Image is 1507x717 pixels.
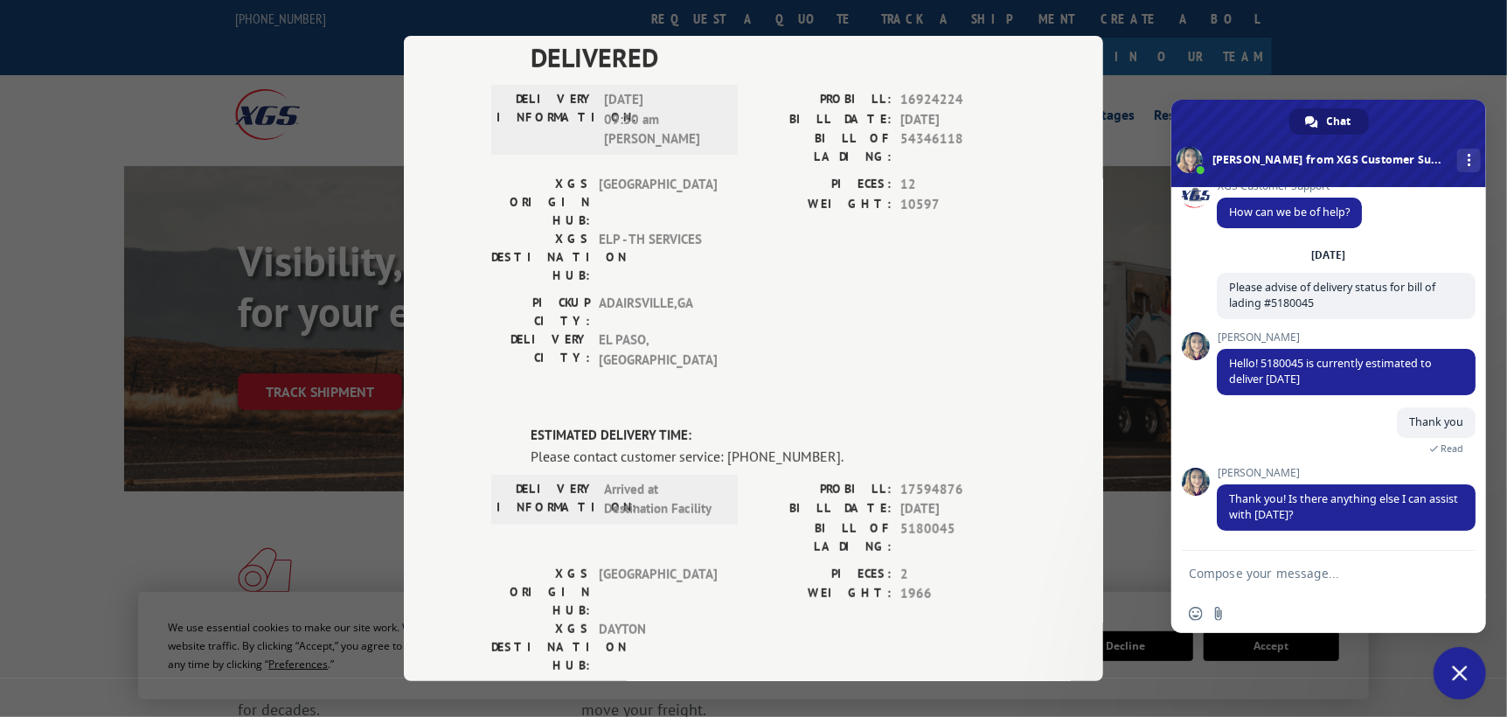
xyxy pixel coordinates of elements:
[1289,108,1369,135] div: Chat
[900,584,1016,604] span: 1966
[1441,442,1463,455] span: Read
[1189,566,1430,581] textarea: Compose your message...
[497,480,595,519] label: DELIVERY INFORMATION:
[900,480,1016,500] span: 17594876
[599,565,717,620] span: [GEOGRAPHIC_DATA]
[1409,414,1463,429] span: Thank you
[753,110,892,130] label: BILL DATE:
[1434,647,1486,700] div: Close chat
[900,519,1016,556] span: 5180045
[1457,149,1481,172] div: More channels
[599,331,717,370] span: EL PASO , [GEOGRAPHIC_DATA]
[531,38,1016,77] span: DELIVERED
[753,195,892,215] label: WEIGHT:
[1229,356,1432,386] span: Hello! 5180045 is currently estimated to deliver [DATE]
[491,331,590,370] label: DELIVERY CITY:
[491,294,590,331] label: PICKUP CITY:
[753,565,892,585] label: PIECES:
[491,230,590,285] label: XGS DESTINATION HUB:
[491,620,590,675] label: XGS DESTINATION HUB:
[599,620,717,675] span: DAYTON
[900,90,1016,110] span: 16924224
[753,519,892,556] label: BILL OF LADING:
[1312,250,1346,261] div: [DATE]
[599,175,717,230] span: [GEOGRAPHIC_DATA]
[1229,205,1350,219] span: How can we be of help?
[753,584,892,604] label: WEIGHT:
[1327,108,1351,135] span: Chat
[753,499,892,519] label: BILL DATE:
[753,175,892,195] label: PIECES:
[1212,607,1226,621] span: Send a file
[1217,467,1476,479] span: [PERSON_NAME]
[753,90,892,110] label: PROBILL:
[491,565,590,620] label: XGS ORIGIN HUB:
[900,499,1016,519] span: [DATE]
[491,175,590,230] label: XGS ORIGIN HUB:
[531,426,1016,446] label: ESTIMATED DELIVERY TIME:
[531,446,1016,467] div: Please contact customer service: [PHONE_NUMBER].
[1189,607,1203,621] span: Insert an emoji
[1217,331,1476,344] span: [PERSON_NAME]
[1229,280,1435,310] span: Please advise of delivery status for bill of lading #5180045
[900,175,1016,195] span: 12
[604,90,722,150] span: [DATE] 09:30 am [PERSON_NAME]
[599,294,717,331] span: ADAIRSVILLE , GA
[900,129,1016,166] span: 54346118
[900,195,1016,215] span: 10597
[497,90,595,150] label: DELIVERY INFORMATION:
[599,230,717,285] span: ELP - TH SERVICES
[900,110,1016,130] span: [DATE]
[753,129,892,166] label: BILL OF LADING:
[900,565,1016,585] span: 2
[604,480,722,519] span: Arrived at Destination Facility
[1217,180,1362,192] span: XGS Customer Support
[753,480,892,500] label: PROBILL:
[1229,491,1458,522] span: Thank you! Is there anything else I can assist with [DATE]?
